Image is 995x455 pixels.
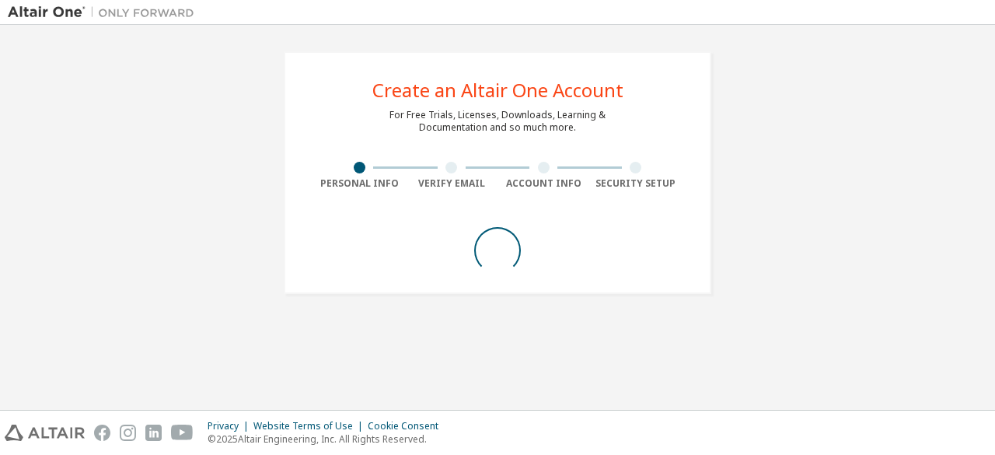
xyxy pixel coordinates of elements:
div: Cookie Consent [368,420,448,432]
div: Create an Altair One Account [372,81,623,100]
p: © 2025 Altair Engineering, Inc. All Rights Reserved. [208,432,448,446]
img: altair_logo.svg [5,425,85,441]
div: Privacy [208,420,253,432]
div: Website Terms of Use [253,420,368,432]
div: Verify Email [406,177,498,190]
img: instagram.svg [120,425,136,441]
div: For Free Trials, Licenses, Downloads, Learning & Documentation and so much more. [389,109,606,134]
img: youtube.svg [171,425,194,441]
img: facebook.svg [94,425,110,441]
div: Personal Info [313,177,406,190]
div: Account Info [497,177,590,190]
img: Altair One [8,5,202,20]
div: Security Setup [590,177,683,190]
img: linkedin.svg [145,425,162,441]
